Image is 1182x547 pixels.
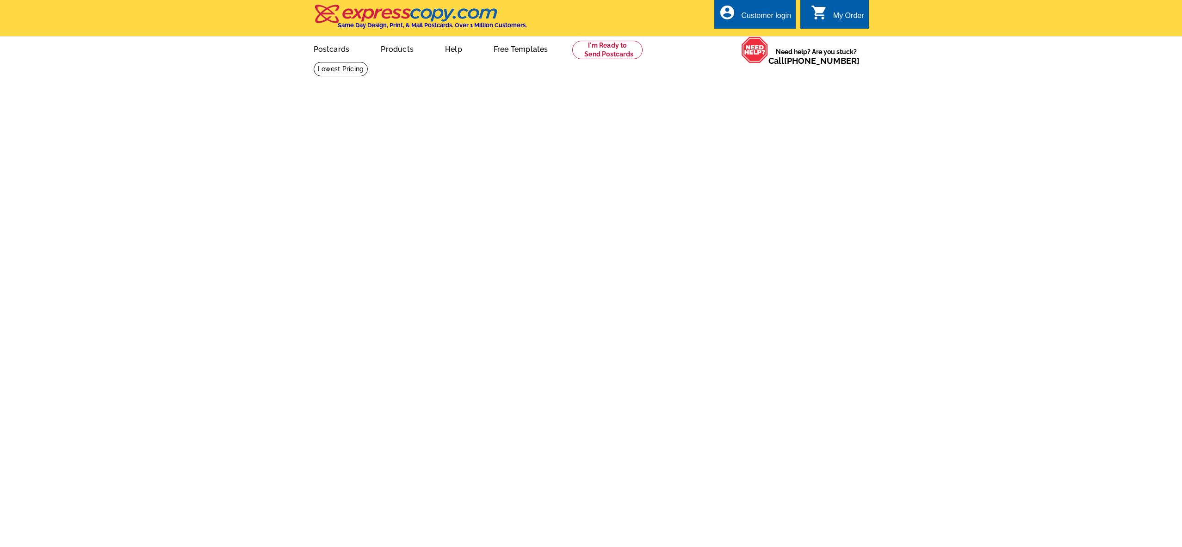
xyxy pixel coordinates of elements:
[479,37,563,59] a: Free Templates
[741,12,791,25] div: Customer login
[768,56,860,66] span: Call
[430,37,477,59] a: Help
[811,10,864,22] a: shopping_cart My Order
[768,47,864,66] span: Need help? Are you stuck?
[338,22,527,29] h4: Same Day Design, Print, & Mail Postcards. Over 1 Million Customers.
[366,37,428,59] a: Products
[299,37,365,59] a: Postcards
[719,4,736,21] i: account_circle
[741,37,768,63] img: help
[811,4,828,21] i: shopping_cart
[784,56,860,66] a: [PHONE_NUMBER]
[833,12,864,25] div: My Order
[719,10,791,22] a: account_circle Customer login
[314,11,527,29] a: Same Day Design, Print, & Mail Postcards. Over 1 Million Customers.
